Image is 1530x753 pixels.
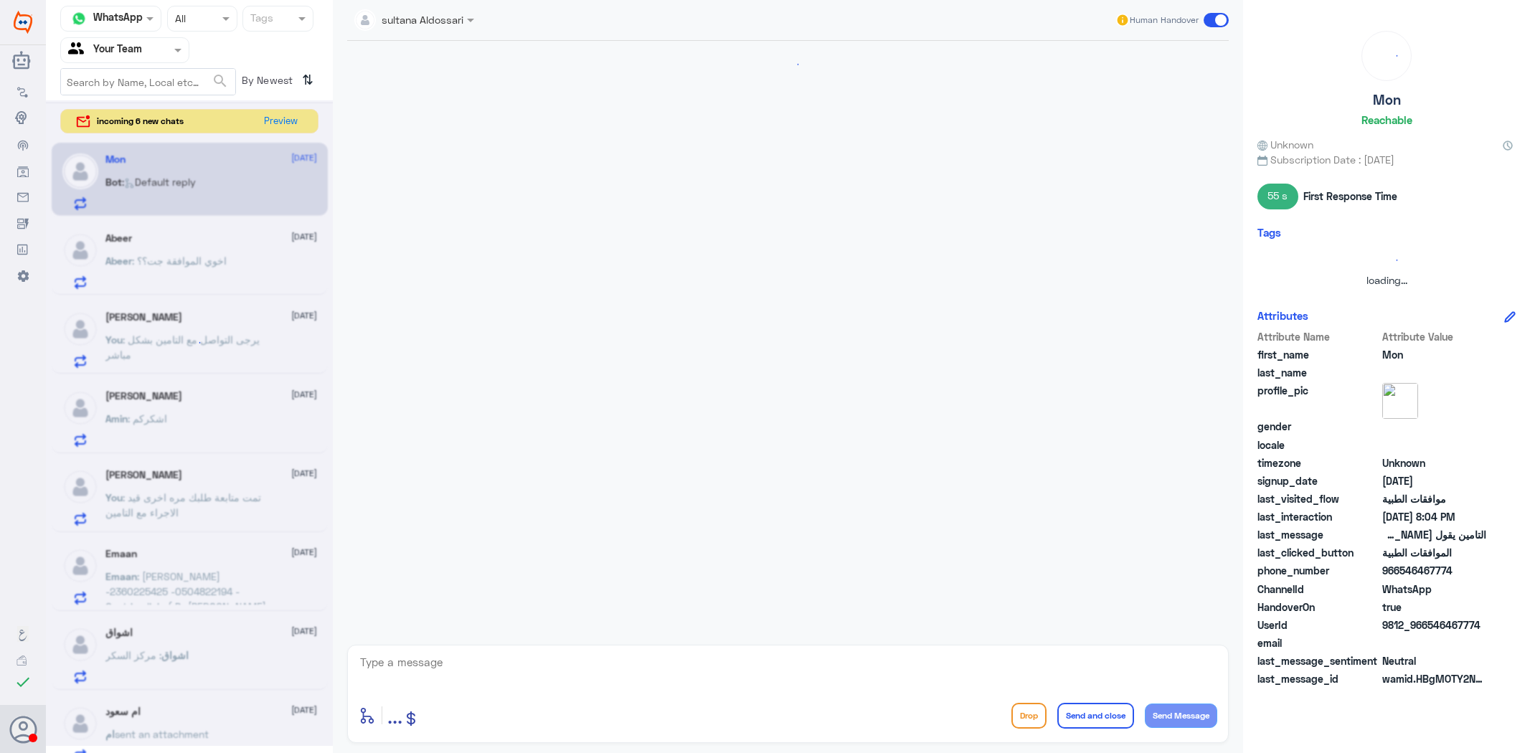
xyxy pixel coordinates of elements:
div: Tags [248,10,273,29]
span: locale [1257,437,1379,453]
img: whatsapp.png [68,8,90,29]
span: موافقات الطبية [1382,491,1486,506]
span: last_message_sentiment [1257,653,1379,668]
span: loading... [1366,274,1407,286]
span: last_message_id [1257,671,1379,686]
span: 2025-09-23T17:04:24.7320306Z [1382,509,1486,524]
span: 2 [1382,582,1486,597]
span: الموافقات الطبية [1382,545,1486,560]
span: التامين يقول ارسلو الادويه بكود الشركه لاتكتبو كود الدوا [1382,527,1486,542]
h6: Tags [1257,226,1281,239]
h5: Mon [1373,92,1401,108]
span: last_message [1257,527,1379,542]
span: first_name [1257,347,1379,362]
button: Avatar [9,716,37,743]
span: Unknown [1257,137,1313,152]
span: null [1382,635,1486,650]
span: email [1257,635,1379,650]
img: picture [1382,383,1418,419]
button: Drop [1011,703,1047,729]
span: Attribute Name [1257,329,1379,344]
span: Attribute Value [1382,329,1486,344]
button: search [212,70,229,93]
span: true [1382,600,1486,615]
input: Search by Name, Local etc… [61,69,235,95]
span: phone_number [1257,563,1379,578]
span: First Response Time [1303,189,1397,204]
span: Human Handover [1130,14,1199,27]
span: 2025-09-22T12:35:19.173Z [1382,473,1486,488]
span: last_interaction [1257,509,1379,524]
i: ⇅ [302,68,313,92]
span: 0 [1382,653,1486,668]
span: ... [387,702,402,728]
span: 55 s [1257,184,1298,209]
span: last_name [1257,365,1379,380]
button: Send Message [1145,704,1217,728]
h6: Attributes [1257,309,1308,322]
span: UserId [1257,617,1379,633]
span: last_clicked_button [1257,545,1379,560]
div: loading... [1261,247,1512,273]
span: 9812_966546467774 [1382,617,1486,633]
span: gender [1257,419,1379,434]
span: timezone [1257,455,1379,470]
button: ... [387,699,402,731]
span: Subscription Date : [DATE] [1257,152,1516,167]
span: search [212,72,229,90]
img: yourTeam.svg [68,39,90,61]
span: ChannelId [1257,582,1379,597]
span: null [1382,419,1486,434]
span: Mon [1382,347,1486,362]
span: last_visited_flow [1257,491,1379,506]
button: Send and close [1057,703,1134,729]
i: check [14,673,32,691]
span: profile_pic [1257,383,1379,416]
span: null [1382,437,1486,453]
span: wamid.HBgMOTY2NTQ2NDY3Nzc0FQIAEhgUM0E4RTE3NjcxREU1QTFCNUU2QUUA [1382,671,1486,686]
div: loading... [351,52,1225,77]
span: By Newest [236,68,296,97]
span: HandoverOn [1257,600,1379,615]
div: loading... [1366,35,1407,77]
span: 966546467774 [1382,563,1486,578]
h6: Reachable [1361,113,1412,126]
img: Widebot Logo [14,11,32,34]
div: loading... [177,330,202,355]
span: signup_date [1257,473,1379,488]
span: Unknown [1382,455,1486,470]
